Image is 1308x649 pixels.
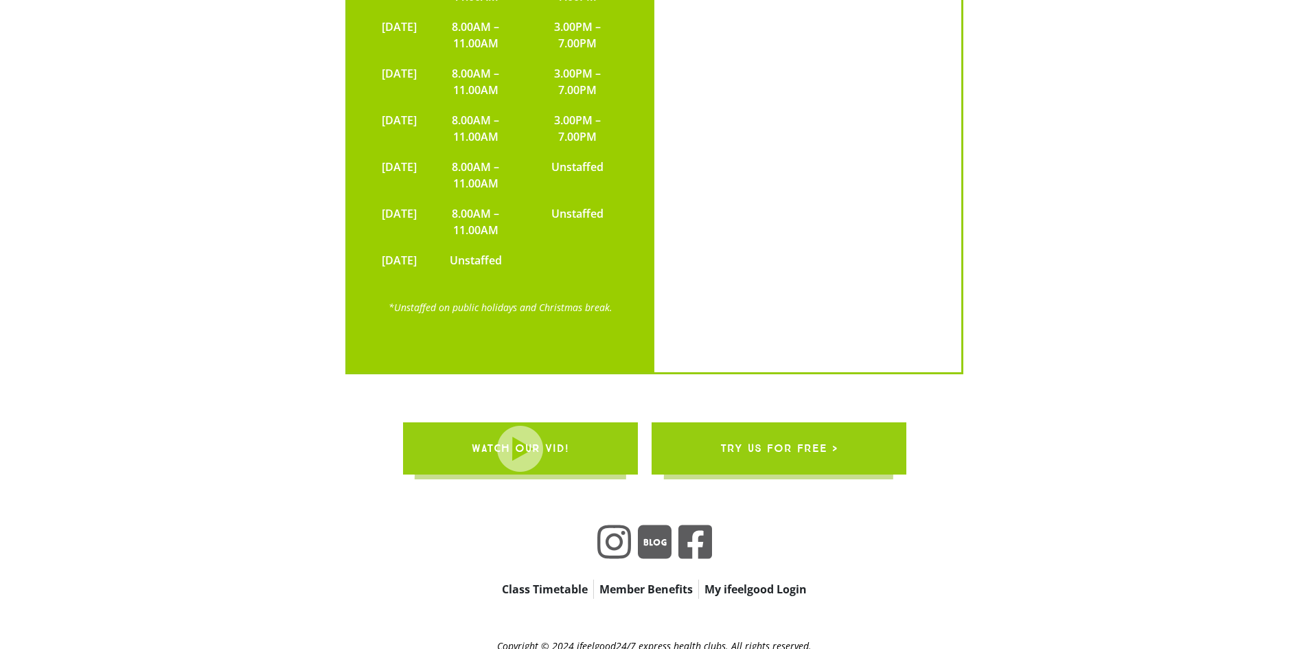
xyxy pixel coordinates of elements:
td: 8.00AM – 11.00AM [424,12,529,58]
a: WATCH OUR VID! [402,422,637,475]
nav: apbct__label_id__gravity_form [421,580,888,599]
td: [DATE] [375,152,424,198]
a: Class Timetable [496,580,593,599]
td: 8.00AM – 11.00AM [424,152,529,198]
span: WATCH OUR VID! [471,429,569,468]
td: [DATE] [375,198,424,245]
td: 3.00PM – 7.00PM [528,105,626,152]
td: Unstaffed [528,152,626,198]
td: 8.00AM – 11.00AM [424,105,529,152]
td: Unstaffed [424,245,529,275]
td: 3.00PM – 7.00PM [528,58,626,105]
td: [DATE] [375,12,424,58]
a: Member Benefits [594,580,698,599]
td: [DATE] [375,245,424,275]
td: 8.00AM – 11.00AM [424,58,529,105]
td: [DATE] [375,58,424,105]
a: My ifeelgood Login [699,580,812,599]
td: [DATE] [375,105,424,152]
a: try us for free > [651,422,906,475]
td: 8.00AM – 11.00AM [424,198,529,245]
a: *Unstaffed on public holidays and Christmas break. [389,301,612,314]
td: 3.00PM – 7.00PM [528,12,626,58]
span: try us for free > [720,429,837,468]
td: Unstaffed [528,198,626,245]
